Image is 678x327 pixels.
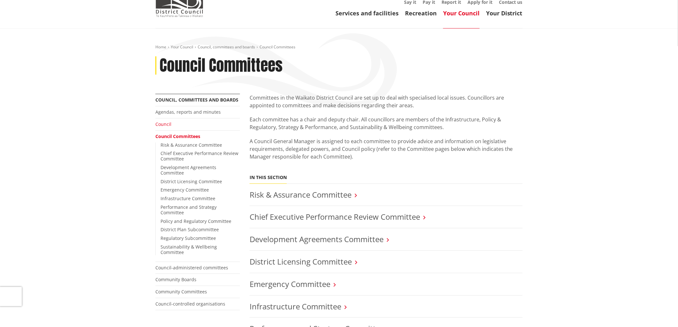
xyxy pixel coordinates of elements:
a: Emergency Committee [161,187,209,193]
a: Recreation [405,9,437,17]
span: Council Committees [260,44,295,50]
a: Council, committees and boards [155,97,238,103]
a: Council [155,121,171,127]
h5: In this section [250,175,287,180]
a: Council, committees and boards [198,44,255,50]
a: Services and facilities [335,9,399,17]
a: Council-administered committees [155,265,228,271]
a: District Licensing Committee [250,256,352,267]
a: Development Agreements Committee [250,234,384,244]
a: Council Committees [155,133,200,139]
a: Policy and Regulatory Committee [161,218,231,224]
a: Agendas, reports and minutes [155,109,221,115]
a: Risk & Assurance Committee [250,189,351,200]
a: Community Boards [155,276,196,282]
a: Regulatory Subcommittee [161,235,216,241]
a: Sustainability & Wellbeing Committee [161,244,217,255]
a: Your Council [443,9,480,17]
a: Home [155,44,166,50]
p: Committees in the Waikato District Council are set up to deal with specialised local issues. Coun... [250,94,523,109]
a: Performance and Strategy Committee [161,204,217,216]
a: Infrastructure Committee [250,301,341,312]
a: District Licensing Committee [161,178,222,184]
a: Council-controlled organisations [155,301,225,307]
a: Chief Executive Performance Review Committee [250,211,420,222]
nav: breadcrumb [155,45,523,50]
a: District Plan Subcommittee [161,226,219,233]
a: Infrastructure Committee [161,195,215,201]
h1: Council Committees [160,56,283,75]
a: Chief Executive Performance Review Committee [161,150,238,162]
a: Your District [486,9,523,17]
a: Emergency Committee [250,279,330,289]
a: Risk & Assurance Committee [161,142,222,148]
iframe: Messenger Launcher [649,300,672,323]
a: Development Agreements Committee [161,164,216,176]
p: A Council General Manager is assigned to each committee to provide advice and information on legi... [250,137,523,168]
a: Community Committees [155,289,207,295]
p: Each committee has a chair and deputy chair. All councillors are members of the Infrastructure, P... [250,116,523,131]
a: Your Council [171,44,193,50]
